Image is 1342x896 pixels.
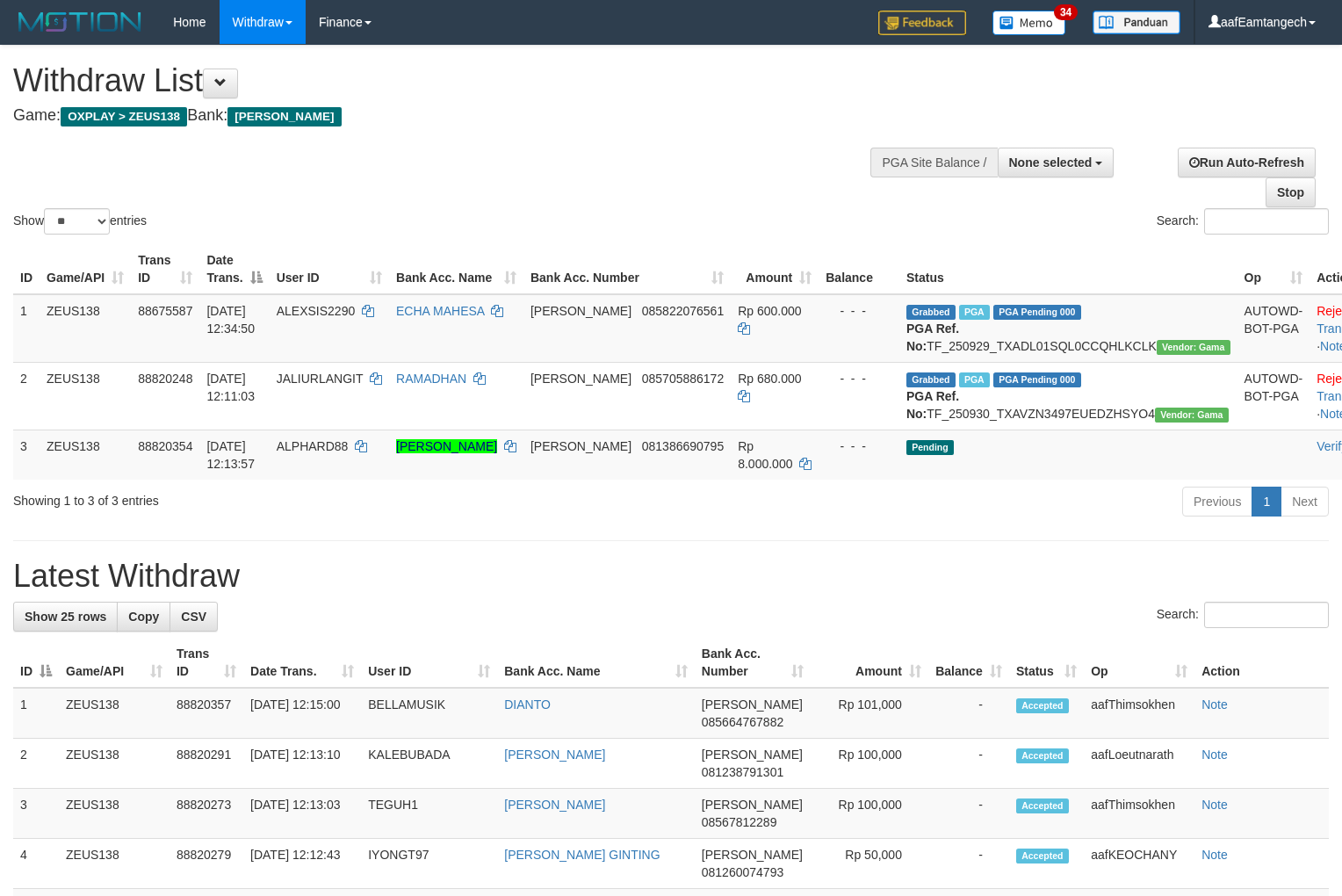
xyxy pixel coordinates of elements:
[530,439,631,453] span: [PERSON_NAME]
[1178,148,1316,177] a: Run Auto-Refresh
[13,294,40,363] td: 1
[1084,789,1194,839] td: aafThimsokhen
[504,697,551,712] a: DIANTO
[530,372,631,386] span: [PERSON_NAME]
[906,440,954,455] span: Pending
[642,439,724,453] span: Copy 081386690795 to clipboard
[1201,748,1228,762] a: Note
[1201,848,1228,862] a: Note
[906,305,956,320] span: Grabbed
[998,148,1115,177] button: None selected
[906,322,959,353] b: PGA Ref. No:
[206,304,255,336] span: [DATE] 12:34:50
[270,244,389,294] th: User ID: activate to sort column ascending
[361,789,497,839] td: TEGUH1
[1201,697,1228,712] a: Note
[243,739,361,789] td: [DATE] 12:13:10
[1016,849,1069,863] span: Accepted
[170,688,243,739] td: 88820357
[702,748,803,762] span: [PERSON_NAME]
[170,638,243,688] th: Trans ID: activate to sort column ascending
[899,362,1237,430] td: TF_250930_TXAVZN3497EUEDZHSYO4
[702,765,783,779] span: Copy 081238791301 to clipboard
[59,739,170,789] td: ZEUS138
[389,244,523,294] th: Bank Acc. Name: activate to sort column ascending
[13,244,40,294] th: ID
[811,789,928,839] td: Rp 100,000
[826,437,892,455] div: - - -
[131,244,199,294] th: Trans ID: activate to sort column ascending
[928,688,1009,739] td: -
[170,739,243,789] td: 88820291
[504,748,605,762] a: [PERSON_NAME]
[170,602,218,632] a: CSV
[13,63,877,98] h1: Withdraw List
[906,389,959,421] b: PGA Ref. No:
[504,848,660,862] a: [PERSON_NAME] GINTING
[13,9,147,35] img: MOTION_logo.png
[1237,244,1310,294] th: Op: activate to sort column ascending
[1016,798,1069,813] span: Accepted
[1093,11,1180,34] img: panduan.png
[13,430,40,480] td: 3
[277,372,364,386] span: JALIURLANGIT
[40,362,131,430] td: ZEUS138
[243,839,361,889] td: [DATE] 12:12:43
[13,559,1329,594] h1: Latest Withdraw
[396,304,484,318] a: ECHA MAHESA
[928,638,1009,688] th: Balance: activate to sort column ascending
[138,372,192,386] span: 88820248
[642,304,724,318] span: Copy 085822076561 to clipboard
[1016,698,1069,713] span: Accepted
[361,638,497,688] th: User ID: activate to sort column ascending
[206,439,255,471] span: [DATE] 12:13:57
[906,372,956,387] span: Grabbed
[59,638,170,688] th: Game/API: activate to sort column ascending
[181,610,206,624] span: CSV
[870,148,997,177] div: PGA Site Balance /
[1084,688,1194,739] td: aafThimsokhen
[117,602,170,632] a: Copy
[1204,602,1329,628] input: Search:
[811,839,928,889] td: Rp 50,000
[878,11,966,35] img: Feedback.jpg
[361,839,497,889] td: IYONGT97
[993,305,1081,320] span: PGA Pending
[277,439,349,453] span: ALPHARD88
[1237,294,1310,363] td: AUTOWD-BOT-PGA
[738,372,801,386] span: Rp 680.000
[826,370,892,387] div: - - -
[702,798,803,812] span: [PERSON_NAME]
[1009,155,1093,170] span: None selected
[497,638,695,688] th: Bank Acc. Name: activate to sort column ascending
[1009,638,1084,688] th: Status: activate to sort column ascending
[13,602,118,632] a: Show 25 rows
[138,439,192,453] span: 88820354
[811,638,928,688] th: Amount: activate to sort column ascending
[1281,487,1329,517] a: Next
[243,638,361,688] th: Date Trans.: activate to sort column ascending
[61,107,187,126] span: OXPLAY > ZEUS138
[13,107,877,125] h4: Game: Bank:
[199,244,269,294] th: Date Trans.: activate to sort column descending
[928,739,1009,789] td: -
[1084,839,1194,889] td: aafKEOCHANY
[928,839,1009,889] td: -
[1054,4,1078,20] span: 34
[206,372,255,403] span: [DATE] 12:11:03
[13,208,147,235] label: Show entries
[170,789,243,839] td: 88820273
[1237,362,1310,430] td: AUTOWD-BOT-PGA
[731,244,819,294] th: Amount: activate to sort column ascending
[40,244,131,294] th: Game/API: activate to sort column ascending
[59,688,170,739] td: ZEUS138
[1157,208,1329,235] label: Search:
[1157,340,1230,355] span: Vendor URL: https://trx31.1velocity.biz
[59,789,170,839] td: ZEUS138
[40,294,131,363] td: ZEUS138
[40,430,131,480] td: ZEUS138
[702,715,783,729] span: Copy 085664767882 to clipboard
[13,688,59,739] td: 1
[1201,798,1228,812] a: Note
[1266,177,1316,207] a: Stop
